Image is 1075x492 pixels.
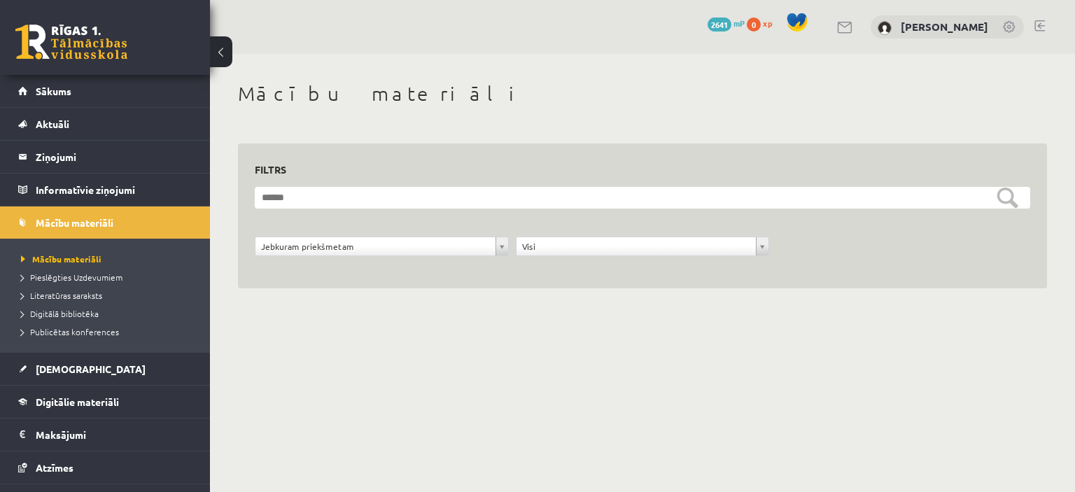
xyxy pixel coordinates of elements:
a: Pieslēgties Uzdevumiem [21,271,196,283]
span: Mācību materiāli [21,253,101,265]
a: Mācību materiāli [21,253,196,265]
a: Jebkuram priekšmetam [255,237,508,255]
a: Informatīvie ziņojumi [18,174,192,206]
span: 2641 [708,17,731,31]
h1: Mācību materiāli [238,82,1047,106]
span: [DEMOGRAPHIC_DATA] [36,363,146,375]
a: Sākums [18,75,192,107]
a: Digitālā bibliotēka [21,307,196,320]
legend: Informatīvie ziņojumi [36,174,192,206]
span: Literatūras saraksts [21,290,102,301]
a: Atzīmes [18,451,192,484]
span: Publicētas konferences [21,326,119,337]
a: Visi [517,237,769,255]
a: Publicētas konferences [21,325,196,338]
a: Digitālie materiāli [18,386,192,418]
span: Aktuāli [36,118,69,130]
a: [PERSON_NAME] [901,20,988,34]
span: mP [733,17,745,29]
span: Sākums [36,85,71,97]
legend: Ziņojumi [36,141,192,173]
a: Maksājumi [18,419,192,451]
span: Mācību materiāli [36,216,113,229]
legend: Maksājumi [36,419,192,451]
a: Aktuāli [18,108,192,140]
span: Pieslēgties Uzdevumiem [21,272,122,283]
img: Oļesja Demčenkova [878,21,892,35]
a: 0 xp [747,17,779,29]
span: Jebkuram priekšmetam [261,237,490,255]
span: Atzīmes [36,461,73,474]
a: 2641 mP [708,17,745,29]
span: 0 [747,17,761,31]
a: Ziņojumi [18,141,192,173]
a: [DEMOGRAPHIC_DATA] [18,353,192,385]
span: Digitālā bibliotēka [21,308,99,319]
span: xp [763,17,772,29]
span: Visi [522,237,751,255]
a: Literatūras saraksts [21,289,196,302]
h3: Filtrs [255,160,1013,179]
span: Digitālie materiāli [36,395,119,408]
a: Mācību materiāli [18,206,192,239]
a: Rīgas 1. Tālmācības vidusskola [15,24,127,59]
